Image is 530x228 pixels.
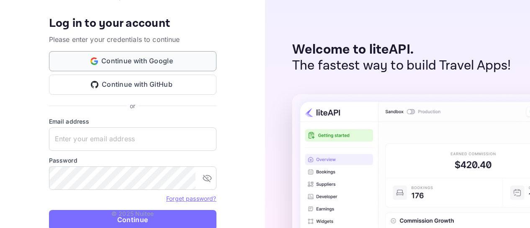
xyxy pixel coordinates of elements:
h4: Log in to your account [49,16,216,31]
p: Welcome to liteAPI. [292,42,511,58]
input: Enter your email address [49,127,216,151]
a: Forget password? [166,194,216,202]
label: Password [49,156,216,165]
button: Continue with Google [49,51,216,71]
p: © 2025 Nuitee [111,209,154,218]
p: The fastest way to build Travel Apps! [292,58,511,74]
p: Please enter your credentials to continue [49,34,216,44]
button: Continue with GitHub [49,75,216,95]
label: Email address [49,117,216,126]
a: Forget password? [166,195,216,202]
p: or [130,101,135,110]
button: toggle password visibility [199,170,216,187]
